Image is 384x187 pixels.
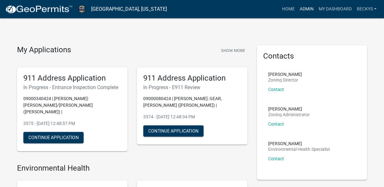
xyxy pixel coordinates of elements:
p: [PERSON_NAME] [268,107,310,111]
button: Continue Application [23,132,84,143]
a: Contact [268,87,284,92]
h5: Contacts [263,52,361,61]
button: Show More [218,45,247,56]
p: 3574 - [DATE] 12:48:34 PM [143,114,241,120]
p: Zoning Administrator [268,112,310,117]
a: Contact [268,156,284,161]
p: 09000340424 | [PERSON_NAME]: [PERSON_NAME]/[PERSON_NAME] ([PERSON_NAME]) | [23,95,121,115]
p: [PERSON_NAME] [268,141,330,146]
p: [PERSON_NAME] [268,72,302,76]
h5: 911 Address Application [23,74,121,83]
a: Home [279,3,297,15]
img: Warren County, Iowa [78,5,86,13]
p: Environmental Health Specialist [268,147,330,151]
h4: My Applications [17,45,71,55]
h6: In Progress - Entrance Inspection Complete [23,84,121,90]
a: beckys [354,3,379,15]
p: Zoning Director [268,78,302,82]
a: [GEOGRAPHIC_DATA], [US_STATE] [91,4,167,14]
h5: 911 Address Application [143,74,241,83]
p: 09000080424 | [PERSON_NAME]: GEAR, [PERSON_NAME] ([PERSON_NAME]) | [143,95,241,109]
h6: In Progress - E911 Review [143,84,241,90]
a: Admin [297,3,316,15]
p: 3575 - [DATE] 12:48:57 PM [23,120,121,127]
a: Contact [268,122,284,127]
button: Continue Application [143,125,204,137]
a: My Dashboard [316,3,354,15]
h4: Environmental Health [17,164,247,173]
